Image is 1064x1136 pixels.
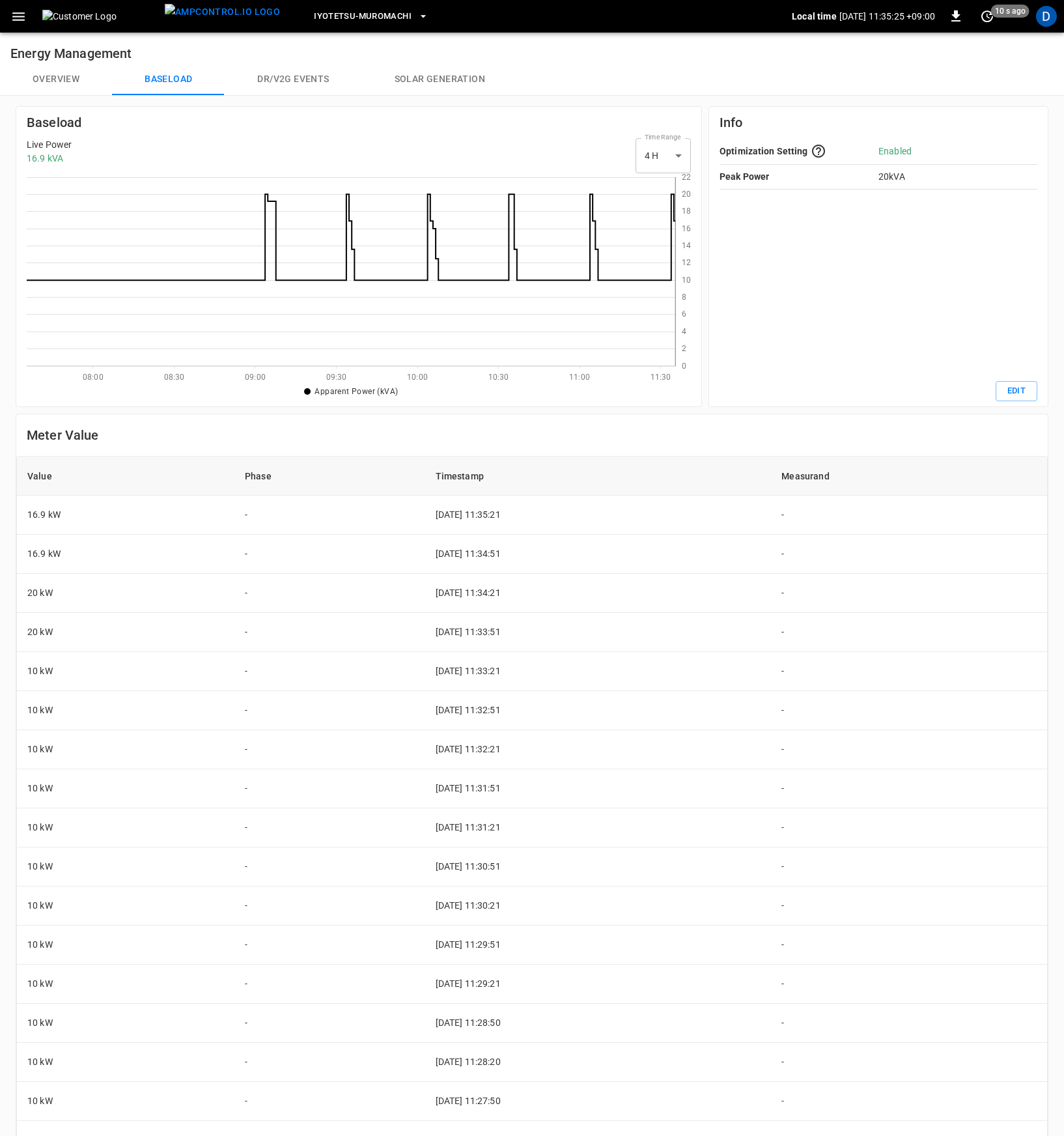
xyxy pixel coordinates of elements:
[309,4,434,29] button: Iyotetsu-Muromachi
[425,652,772,691] td: [DATE] 11:33:21
[234,847,425,887] td: -
[42,10,160,23] img: Customer Logo
[425,730,772,769] td: [DATE] 11:32:21
[234,1082,425,1121] td: -
[771,457,1047,496] th: Measurand
[569,373,590,382] text: 11:00
[234,496,425,535] td: -
[682,344,686,353] text: 2
[234,1004,425,1043] td: -
[771,1043,1047,1082] td: -
[839,10,935,23] p: [DATE] 11:35:25 +09:00
[682,310,686,319] text: 6
[234,730,425,769] td: -
[17,926,234,965] td: 10 kW
[17,887,234,926] td: 10 kW
[234,535,425,574] td: -
[27,138,72,152] p: Live Power
[682,241,691,250] text: 14
[17,1043,234,1082] td: 10 kW
[977,6,998,27] button: set refresh interval
[17,847,234,887] td: 10 kW
[407,373,428,382] text: 10:00
[682,362,686,371] text: 0
[682,224,691,233] text: 16
[488,373,509,382] text: 10:30
[234,691,425,730] td: -
[425,847,772,887] td: [DATE] 11:30:51
[425,613,772,652] td: [DATE] 11:33:51
[771,887,1047,926] td: -
[17,457,234,496] th: Value
[425,1082,772,1121] td: [DATE] 11:27:50
[27,152,72,165] p: 16.9 kVA
[17,613,234,652] td: 20 kW
[83,373,104,382] text: 08:00
[164,373,185,382] text: 08:30
[234,457,425,496] th: Phase
[425,691,772,730] td: [DATE] 11:32:51
[245,373,266,382] text: 09:00
[314,9,412,24] span: Iyotetsu-Muromachi
[682,276,691,285] text: 10
[792,10,837,23] p: Local time
[165,4,280,20] img: ampcontrol.io logo
[425,808,772,847] td: [DATE] 11:31:21
[771,730,1047,769] td: -
[878,145,1037,158] p: Enabled
[234,965,425,1004] td: -
[682,173,691,182] text: 22
[425,926,772,965] td: [DATE] 11:29:51
[771,1004,1047,1043] td: -
[720,112,1037,133] h6: Info
[682,190,691,199] text: 20
[315,387,398,396] span: Apparent Power (kVA)
[771,808,1047,847] td: -
[234,926,425,965] td: -
[878,170,1037,184] p: 20 kVA
[771,847,1047,887] td: -
[425,887,772,926] td: [DATE] 11:30:21
[225,64,361,95] button: Dr/V2G events
[326,373,347,382] text: 09:30
[771,652,1047,691] td: -
[17,652,234,691] td: 10 kW
[234,769,425,808] td: -
[771,926,1047,965] td: -
[682,327,686,336] text: 4
[771,965,1047,1004] td: -
[682,292,686,302] text: 8
[234,613,425,652] td: -
[682,258,691,267] text: 12
[425,1043,772,1082] td: [DATE] 11:28:20
[991,5,1029,18] span: 10 s ago
[425,965,772,1004] td: [DATE] 11:29:21
[17,496,234,535] td: 16.9 kW
[771,769,1047,808] td: -
[234,652,425,691] td: -
[425,574,772,613] td: [DATE] 11:34:21
[27,425,1037,446] h6: Meter Value
[234,887,425,926] td: -
[682,206,691,216] text: 18
[1036,6,1057,27] div: profile-icon
[720,170,878,184] p: Peak Power
[645,132,681,143] label: Time Range
[771,535,1047,574] td: -
[17,535,234,574] td: 16.9 kW
[234,1043,425,1082] td: -
[17,730,234,769] td: 10 kW
[425,535,772,574] td: [DATE] 11:34:51
[425,457,772,496] th: Timestamp
[771,1082,1047,1121] td: -
[720,145,808,158] p: Optimization Setting
[234,808,425,847] td: -
[17,1082,234,1121] td: 10 kW
[636,138,691,173] div: 4 H
[425,769,772,808] td: [DATE] 11:31:51
[27,112,691,133] h6: Baseload
[112,64,225,95] button: Baseload
[425,496,772,535] td: [DATE] 11:35:21
[17,691,234,730] td: 10 kW
[17,1004,234,1043] td: 10 kW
